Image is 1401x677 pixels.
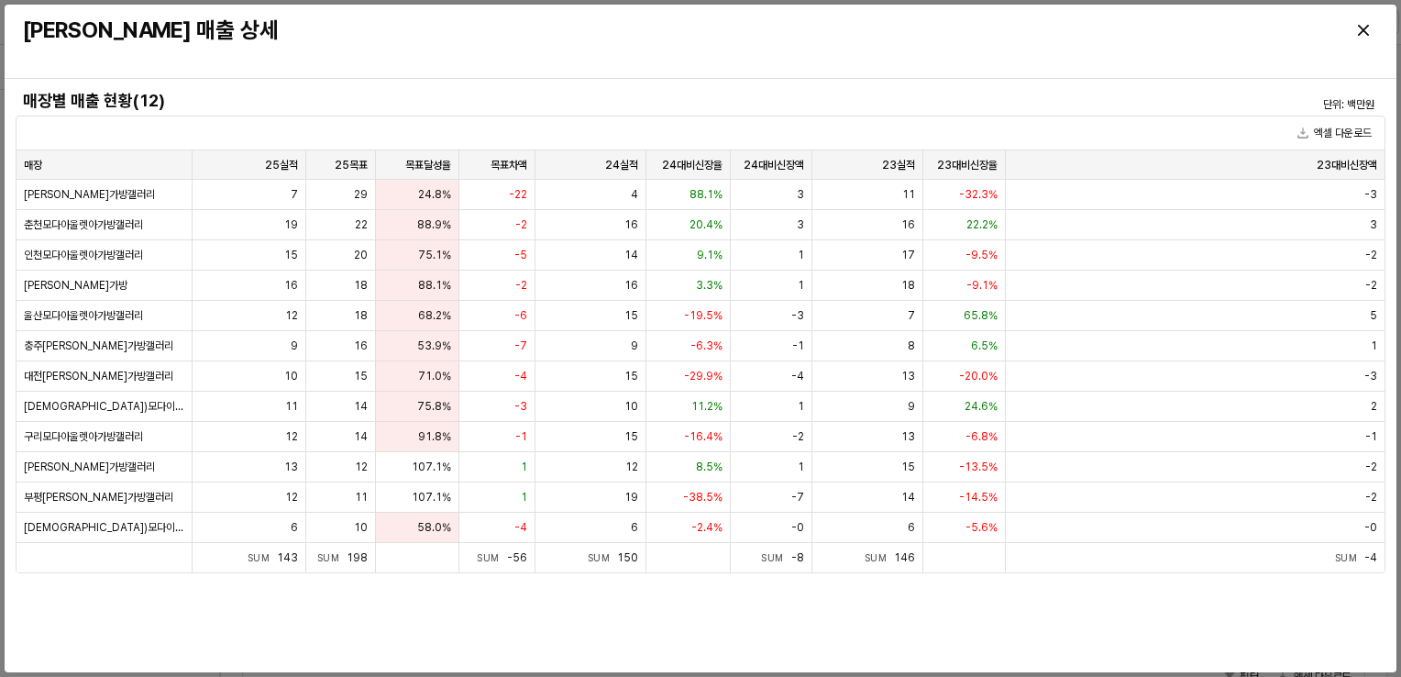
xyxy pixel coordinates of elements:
[291,338,298,353] span: 9
[354,520,368,535] span: 10
[697,248,723,262] span: 9.1%
[1365,490,1377,505] span: -2
[514,369,527,383] span: -4
[959,490,998,505] span: -14.5%
[1371,399,1377,414] span: 2
[514,399,527,414] span: -3
[477,552,507,563] span: Sum
[625,460,638,474] span: 12
[689,217,723,232] span: 20.4%
[624,429,638,444] span: 15
[24,399,184,414] span: [DEMOGRAPHIC_DATA])모다이노칩 시흥점
[901,248,915,262] span: 17
[355,490,368,505] span: 11
[491,157,527,172] span: 목표차액
[902,187,915,202] span: 11
[624,248,638,262] span: 14
[1290,122,1379,144] button: 엑셀 다운로드
[617,551,638,564] span: 150
[417,217,451,232] span: 88.9%
[521,460,527,474] span: 1
[355,460,368,474] span: 12
[691,520,723,535] span: -2.4%
[1364,520,1377,535] span: -0
[684,429,723,444] span: -16.4%
[335,157,368,172] span: 25목표
[24,308,143,323] span: 울산모다아울렛아가방갤러리
[965,399,998,414] span: 24.6%
[24,490,173,505] span: 부평[PERSON_NAME]가방갤러리
[791,308,804,323] span: -3
[605,157,638,172] span: 24실적
[959,369,998,383] span: -20.0%
[418,369,451,383] span: 71.0%
[588,552,618,563] span: Sum
[882,157,915,172] span: 23실적
[1317,157,1377,172] span: 23대비신장액
[412,490,451,505] span: 107.1%
[865,552,895,563] span: Sum
[908,308,915,323] span: 7
[284,217,298,232] span: 19
[1335,552,1365,563] span: Sum
[418,278,451,293] span: 88.1%
[684,308,723,323] span: -19.5%
[248,552,278,563] span: Sum
[418,308,451,323] span: 68.2%
[355,217,368,232] span: 22
[901,278,915,293] span: 18
[354,278,368,293] span: 18
[798,248,804,262] span: 1
[797,187,804,202] span: 3
[791,551,804,564] span: -8
[1365,248,1377,262] span: -2
[798,460,804,474] span: 1
[354,338,368,353] span: 16
[1168,96,1374,113] p: 단위: 백만원
[418,429,451,444] span: 91.8%
[792,338,804,353] span: -1
[1364,369,1377,383] span: -3
[285,308,298,323] span: 12
[1370,308,1377,323] span: 5
[971,338,998,353] span: 6.5%
[792,429,804,444] span: -2
[908,338,915,353] span: 8
[791,490,804,505] span: -7
[791,520,804,535] span: -0
[908,399,915,414] span: 9
[417,399,451,414] span: 75.8%
[1365,460,1377,474] span: -2
[937,157,998,172] span: 23대비신장율
[901,460,915,474] span: 15
[412,460,451,474] span: 107.1%
[624,490,638,505] span: 19
[901,369,915,383] span: 13
[24,429,143,444] span: 구리모다아울렛아가방갤러리
[285,399,298,414] span: 11
[624,369,638,383] span: 15
[23,17,1036,43] h3: [PERSON_NAME] 매출 상세
[284,278,298,293] span: 16
[624,217,638,232] span: 16
[354,429,368,444] span: 14
[1370,217,1377,232] span: 3
[1365,429,1377,444] span: -1
[798,399,804,414] span: 1
[354,369,368,383] span: 15
[798,278,804,293] span: 1
[744,157,804,172] span: 24대비신장액
[24,460,155,474] span: [PERSON_NAME]가방갤러리
[418,187,451,202] span: 24.8%
[23,92,1036,110] h4: 매장별 매출 현황(12)
[291,520,298,535] span: 6
[405,157,451,172] span: 목표달성율
[417,520,451,535] span: 58.0%
[418,248,451,262] span: 75.1%
[24,369,173,383] span: 대전[PERSON_NAME]가방갤러리
[1349,16,1378,45] button: Close
[317,552,347,563] span: Sum
[1364,187,1377,202] span: -3
[347,551,368,564] span: 198
[277,551,298,564] span: 143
